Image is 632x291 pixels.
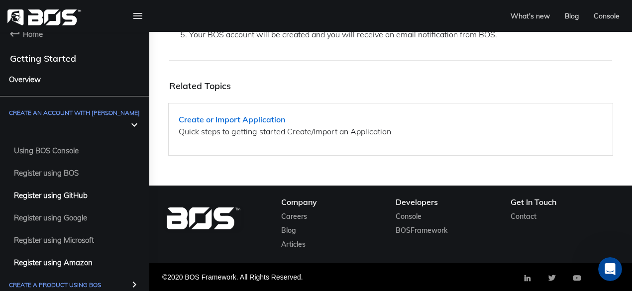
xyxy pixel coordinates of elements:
[10,53,159,64] h4: Getting Started
[23,28,43,40] span: Home
[7,9,82,25] img: homepage
[14,189,88,201] span: Register using GitHub
[179,114,285,124] a: Create or Import Application
[179,125,603,137] p: Quick steps to getting started Create/Import an Application
[166,207,241,229] img: BOS Logo
[157,271,391,285] div: ©2020 BOS Framework. All Rights Reserved.
[396,212,421,221] a: Console
[281,240,306,249] a: Articles
[4,23,145,48] a: Home
[281,197,386,207] h4: Company
[189,28,612,40] li: Your BOS account will be created and you will receive an email notification from BOS.
[14,167,79,179] span: Register using BOS
[14,211,87,224] span: Register using Google
[9,162,145,184] a: Register using BOS
[511,212,536,221] a: Contact
[9,229,145,251] a: Register using Microsoft
[9,279,101,291] span: Create a Product using BOS
[281,212,307,221] a: Careers
[511,197,616,207] h4: Get In Touch
[169,81,612,92] h4: Related Topics
[9,139,145,162] a: Using BOS Console
[396,226,447,235] a: BOSFramework
[281,226,296,235] a: Blog
[4,101,145,139] a: Create an Account with [PERSON_NAME]
[9,106,140,119] span: Create an Account with [PERSON_NAME]
[9,73,41,86] span: Overview
[4,68,145,91] a: Overview
[9,184,145,206] a: Register using GitHub
[9,206,145,229] a: Register using Google
[14,144,79,157] span: Using BOS Console
[598,257,622,281] iframe: Intercom live chat
[9,251,145,274] a: Register using Amazon
[14,256,93,269] span: Register using Amazon
[396,197,501,207] h4: Developers
[14,234,94,246] span: Register using Microsoft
